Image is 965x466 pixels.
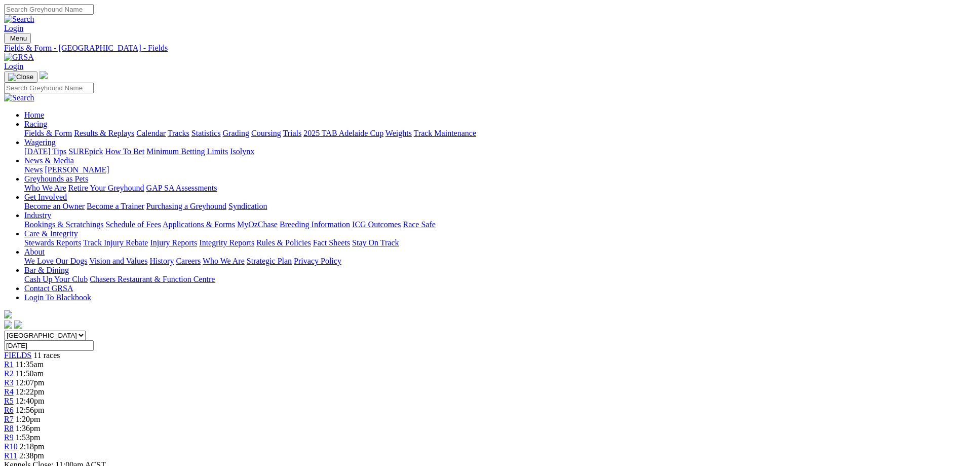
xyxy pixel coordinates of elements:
a: Retire Your Greyhound [68,184,144,192]
a: About [24,247,45,256]
a: Who We Are [24,184,66,192]
span: 11:50am [16,369,44,378]
div: Get Involved [24,202,961,211]
span: Menu [10,34,27,42]
a: Get Involved [24,193,67,201]
a: Track Injury Rebate [83,238,148,247]
span: R5 [4,397,14,405]
a: Minimum Betting Limits [146,147,228,156]
img: Close [8,73,33,81]
a: Login To Blackbook [24,293,91,302]
a: Login [4,24,23,32]
a: R11 [4,451,17,460]
a: Racing [24,120,47,128]
img: twitter.svg [14,320,22,329]
img: Search [4,93,34,102]
button: Toggle navigation [4,33,31,44]
a: R7 [4,415,14,423]
button: Toggle navigation [4,71,37,83]
img: facebook.svg [4,320,12,329]
a: Track Maintenance [414,129,476,137]
span: 1:53pm [16,433,41,442]
span: 12:07pm [16,378,45,387]
a: MyOzChase [237,220,278,229]
a: Strategic Plan [247,257,292,265]
a: History [149,257,174,265]
div: About [24,257,961,266]
a: ICG Outcomes [352,220,401,229]
a: 2025 TAB Adelaide Cup [303,129,383,137]
input: Search [4,83,94,93]
a: Isolynx [230,147,254,156]
span: 11:35am [16,360,44,369]
span: 2:18pm [20,442,45,451]
a: We Love Our Dogs [24,257,87,265]
span: R2 [4,369,14,378]
div: Fields & Form - [GEOGRAPHIC_DATA] - Fields [4,44,961,53]
a: Greyhounds as Pets [24,174,88,183]
a: Weights [385,129,412,137]
a: News [24,165,43,174]
a: R1 [4,360,14,369]
a: Coursing [251,129,281,137]
div: News & Media [24,165,961,174]
input: Search [4,4,94,15]
a: SUREpick [68,147,103,156]
span: 12:40pm [16,397,45,405]
a: Chasers Restaurant & Function Centre [90,275,215,283]
a: News & Media [24,156,74,165]
a: Rules & Policies [256,238,311,247]
a: Fields & Form [24,129,72,137]
a: Bookings & Scratchings [24,220,103,229]
a: How To Bet [105,147,145,156]
span: 11 races [33,351,60,360]
span: 12:22pm [16,387,45,396]
a: R9 [4,433,14,442]
a: Who We Are [203,257,245,265]
img: logo-grsa-white.png [4,310,12,318]
a: FIELDS [4,351,31,360]
a: Trials [283,129,301,137]
a: Fact Sheets [313,238,350,247]
a: Injury Reports [150,238,197,247]
a: Stay On Track [352,238,399,247]
a: Contact GRSA [24,284,73,293]
a: Login [4,62,23,70]
img: GRSA [4,53,34,62]
a: Calendar [136,129,166,137]
a: Tracks [168,129,189,137]
a: R3 [4,378,14,387]
a: Bar & Dining [24,266,69,274]
a: Purchasing a Greyhound [146,202,226,210]
a: Results & Replays [74,129,134,137]
a: Industry [24,211,51,220]
a: [DATE] Tips [24,147,66,156]
a: [PERSON_NAME] [45,165,109,174]
a: Privacy Policy [294,257,341,265]
img: logo-grsa-white.png [40,71,48,79]
a: R6 [4,406,14,414]
a: Syndication [228,202,267,210]
div: Industry [24,220,961,229]
a: Schedule of Fees [105,220,161,229]
div: Racing [24,129,961,138]
a: R10 [4,442,18,451]
a: Statistics [191,129,221,137]
a: Care & Integrity [24,229,78,238]
a: Vision and Values [89,257,147,265]
a: R8 [4,424,14,433]
div: Greyhounds as Pets [24,184,961,193]
a: Breeding Information [280,220,350,229]
span: 12:56pm [16,406,45,414]
a: Careers [176,257,201,265]
a: Become a Trainer [87,202,144,210]
a: Cash Up Your Club [24,275,88,283]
